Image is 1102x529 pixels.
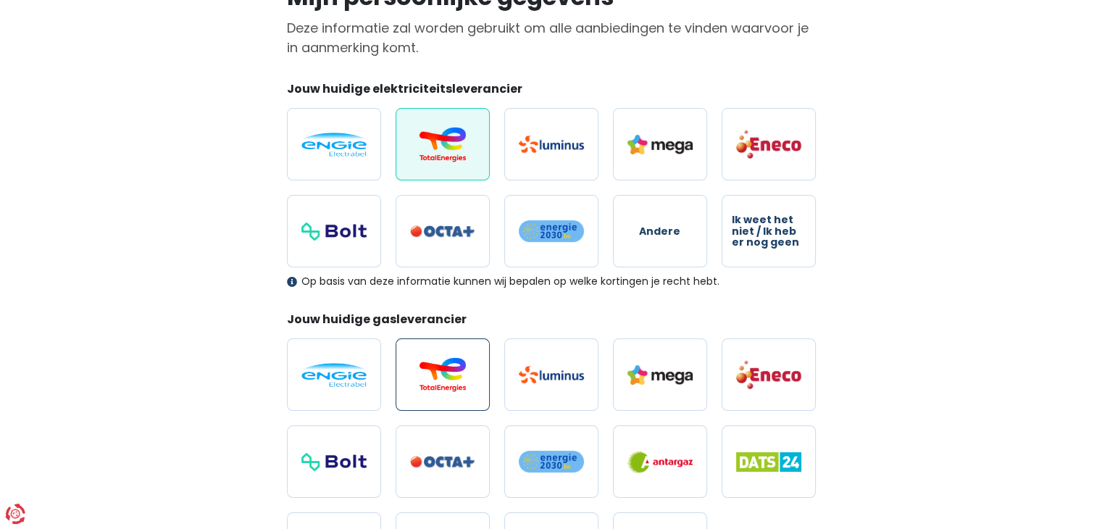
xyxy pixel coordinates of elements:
[410,127,475,162] img: Total Energies / Lampiris
[301,133,367,157] img: Engie / Electrabel
[519,136,584,153] img: Luminus
[301,363,367,387] img: Engie / Electrabel
[287,311,816,333] legend: Jouw huidige gasleverancier
[519,366,584,383] img: Luminus
[287,275,816,288] div: Op basis van deze informatie kunnen wij bepalen op welke kortingen je recht hebt.
[736,452,801,472] img: Dats 24
[301,222,367,241] img: Bolt
[627,135,693,154] img: Mega
[627,451,693,473] img: Antargaz
[410,456,475,468] img: Octa+
[627,365,693,385] img: Mega
[301,453,367,471] img: Bolt
[410,357,475,392] img: Total Energies / Lampiris
[736,129,801,159] img: Eneco
[410,225,475,238] img: Octa+
[287,18,816,57] p: Deze informatie zal worden gebruikt om alle aanbiedingen te vinden waarvoor je in aanmerking komt.
[732,214,806,248] span: Ik weet het niet / Ik heb er nog geen
[519,450,584,473] img: Energie2030
[736,359,801,390] img: Eneco
[639,226,680,237] span: Andere
[519,220,584,243] img: Energie2030
[287,80,816,103] legend: Jouw huidige elektriciteitsleverancier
